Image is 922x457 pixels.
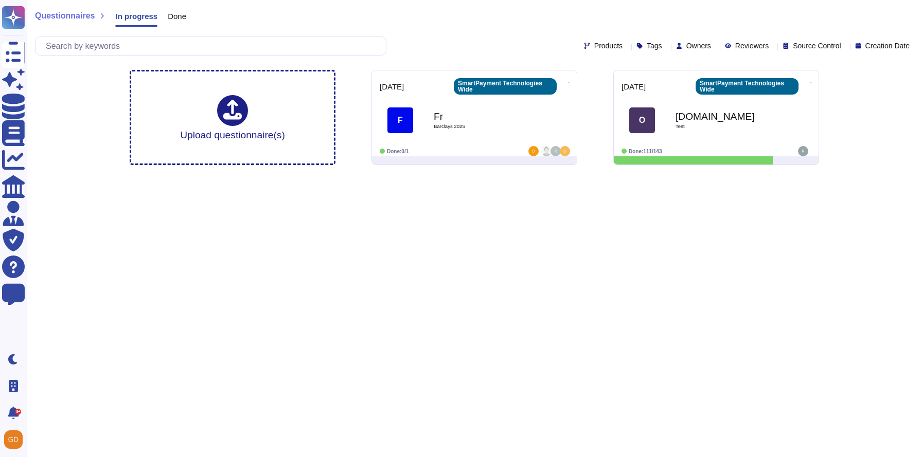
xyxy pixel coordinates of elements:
input: Search by keywords [41,37,386,55]
span: Reviewers [735,42,769,49]
img: user [4,430,23,449]
div: F [387,107,413,133]
span: Done [168,12,186,20]
span: Source Control [793,42,841,49]
img: user [560,146,570,156]
span: Barclays 2025 [434,124,537,129]
span: Owners [686,42,711,49]
button: user [2,428,30,451]
span: In progress [115,12,157,20]
div: O [629,107,655,133]
span: Products [594,42,623,49]
div: Upload questionnaire(s) [180,95,285,140]
div: SmartPayment Technologies Wide [696,78,799,95]
span: Tags [647,42,662,49]
b: [DOMAIN_NAME] [676,112,778,121]
span: Test [676,124,778,129]
img: user [798,146,808,156]
img: user [541,146,552,156]
span: Done: 0/1 [387,149,409,154]
span: Done: 111/143 [629,149,662,154]
img: user [528,146,539,156]
div: SmartPayment Technologies Wide [454,78,557,95]
b: Fr [434,112,537,121]
span: Creation Date [865,42,910,49]
div: 9+ [15,409,21,415]
img: user [551,146,561,156]
span: [DATE] [380,83,404,90]
span: Questionnaires [35,12,95,20]
span: [DATE] [622,83,646,90]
